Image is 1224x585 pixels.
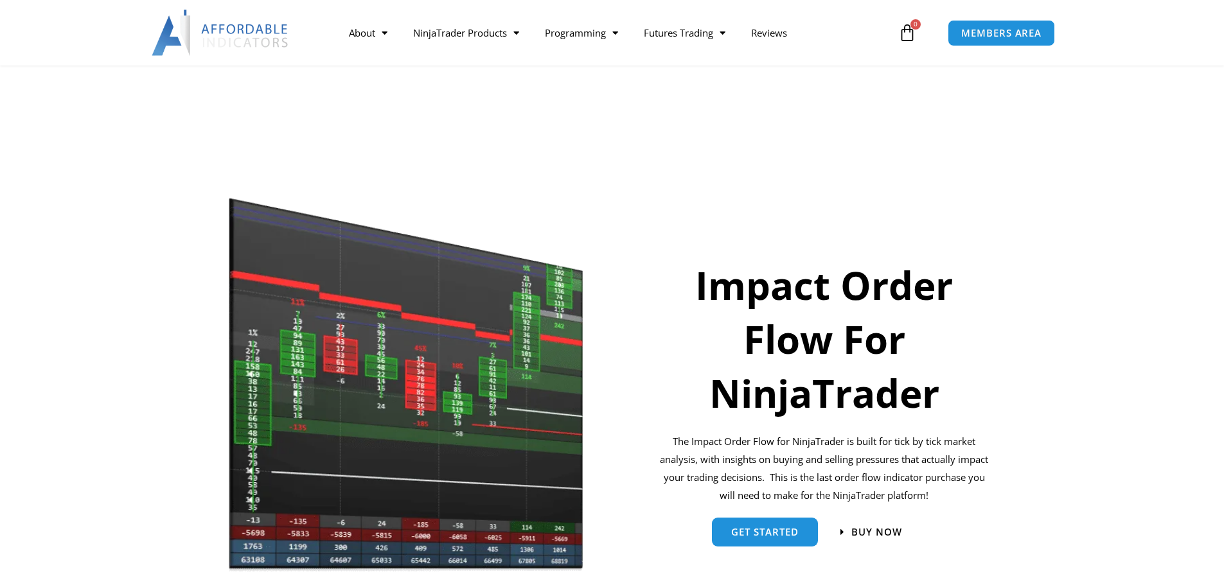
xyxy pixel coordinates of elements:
[851,527,902,537] span: Buy now
[658,258,991,420] h1: Impact Order Flow For NinjaTrader
[712,518,818,546] a: get started
[631,18,738,48] a: Futures Trading
[910,19,921,30] span: 0
[840,527,902,537] a: Buy now
[532,18,631,48] a: Programming
[731,527,799,537] span: get started
[658,433,991,504] p: The Impact Order Flow for NinjaTrader is built for tick by tick market analysis, with insights on...
[738,18,800,48] a: Reviews
[961,28,1042,38] span: MEMBERS AREA
[152,10,290,56] img: LogoAI | Affordable Indicators – NinjaTrader
[879,14,936,51] a: 0
[336,18,895,48] nav: Menu
[400,18,532,48] a: NinjaTrader Products
[336,18,400,48] a: About
[228,195,585,575] img: Orderflow | Affordable Indicators – NinjaTrader
[948,20,1055,46] a: MEMBERS AREA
